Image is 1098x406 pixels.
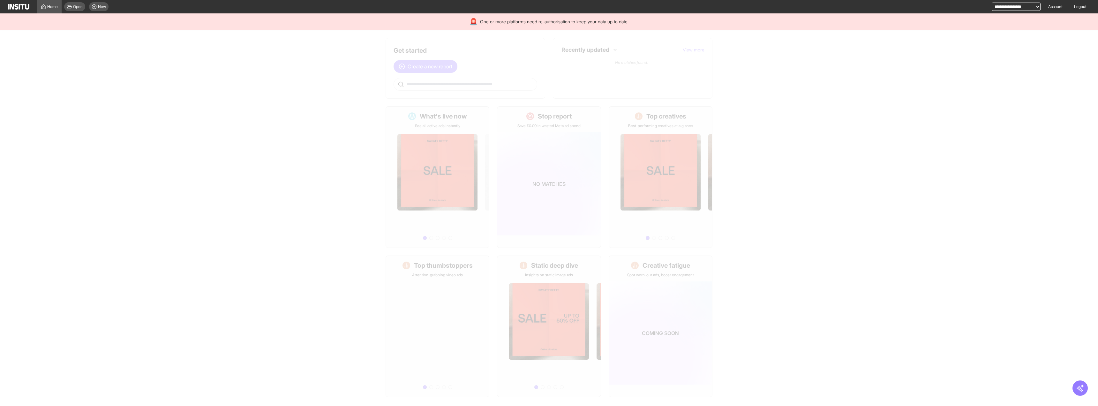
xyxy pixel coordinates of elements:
[73,4,83,9] span: Open
[98,4,106,9] span: New
[470,17,478,26] div: 🚨
[480,19,628,25] span: One or more platforms need re-authorisation to keep your data up to date.
[8,4,29,10] img: Logo
[47,4,58,9] span: Home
